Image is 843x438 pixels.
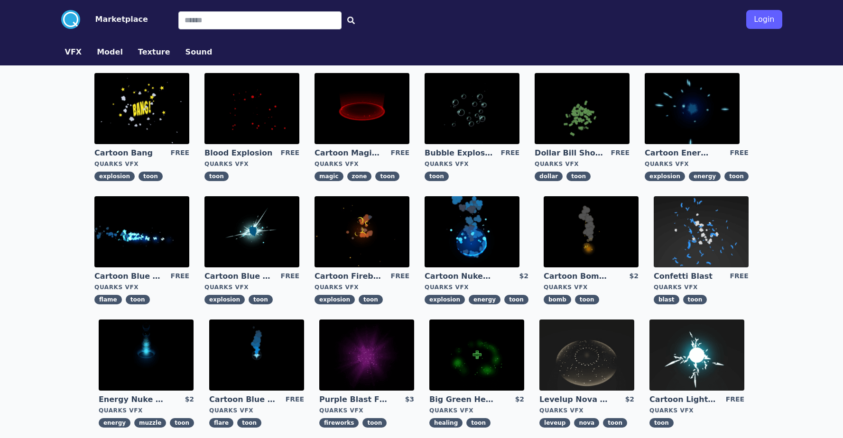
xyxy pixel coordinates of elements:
[574,418,599,428] span: nova
[535,172,563,181] span: dollar
[469,295,500,304] span: energy
[654,283,749,291] div: Quarks VFX
[315,283,409,291] div: Quarks VFX
[625,394,634,405] div: $2
[724,172,749,181] span: toon
[94,73,189,144] img: imgAlt
[80,14,148,25] a: Marketplace
[171,148,189,158] div: FREE
[281,148,299,158] div: FREE
[178,11,342,29] input: Search
[649,319,744,391] img: imgAlt
[535,160,630,168] div: Quarks VFX
[315,295,355,304] span: explosion
[94,196,189,267] img: imgAlt
[315,148,383,158] a: Cartoon Magic Zone
[204,160,299,168] div: Quarks VFX
[689,172,721,181] span: energy
[65,46,82,58] button: VFX
[315,271,383,282] a: Cartoon Fireball Explosion
[204,73,299,144] img: imgAlt
[654,295,679,304] span: blast
[501,148,519,158] div: FREE
[746,10,782,29] button: Login
[281,271,299,282] div: FREE
[425,148,493,158] a: Bubble Explosion
[425,295,465,304] span: explosion
[649,394,718,405] a: Cartoon Lightning Ball
[654,196,749,267] img: imgAlt
[185,46,213,58] button: Sound
[645,73,740,144] img: imgAlt
[170,418,194,428] span: toon
[126,295,150,304] span: toon
[730,271,748,282] div: FREE
[429,319,524,391] img: imgAlt
[649,418,674,428] span: toon
[504,295,528,304] span: toon
[645,148,713,158] a: Cartoon Energy Explosion
[204,196,299,267] img: imgAlt
[95,14,148,25] button: Marketplace
[683,295,707,304] span: toon
[425,172,449,181] span: toon
[237,418,261,428] span: toon
[611,148,630,158] div: FREE
[319,407,414,414] div: Quarks VFX
[515,394,524,405] div: $2
[425,283,528,291] div: Quarks VFX
[359,295,383,304] span: toon
[425,160,519,168] div: Quarks VFX
[429,407,524,414] div: Quarks VFX
[209,418,233,428] span: flare
[391,271,409,282] div: FREE
[94,283,189,291] div: Quarks VFX
[730,148,748,158] div: FREE
[544,271,612,282] a: Cartoon Bomb Fuse
[178,46,220,58] a: Sound
[99,319,194,391] img: imgAlt
[535,73,630,144] img: imgAlt
[204,172,229,181] span: toon
[286,394,304,405] div: FREE
[130,46,178,58] a: Texture
[405,394,414,405] div: $3
[539,394,608,405] a: Levelup Nova Effect
[138,46,170,58] button: Texture
[319,394,388,405] a: Purple Blast Fireworks
[315,160,409,168] div: Quarks VFX
[139,172,163,181] span: toon
[629,271,638,282] div: $2
[204,283,299,291] div: Quarks VFX
[249,295,273,304] span: toon
[347,172,372,181] span: zone
[466,418,491,428] span: toon
[94,148,163,158] a: Cartoon Bang
[726,394,744,405] div: FREE
[94,295,122,304] span: flame
[204,271,273,282] a: Cartoon Blue Gas Explosion
[209,394,278,405] a: Cartoon Blue Flare
[746,6,782,33] a: Login
[204,148,273,158] a: Blood Explosion
[375,172,399,181] span: toon
[544,196,639,267] img: imgAlt
[319,319,414,391] img: imgAlt
[171,271,189,282] div: FREE
[649,407,744,414] div: Quarks VFX
[391,148,409,158] div: FREE
[185,394,194,405] div: $2
[603,418,627,428] span: toon
[575,295,599,304] span: toon
[94,172,135,181] span: explosion
[544,295,571,304] span: bomb
[519,271,528,282] div: $2
[209,319,304,391] img: imgAlt
[425,196,519,267] img: imgAlt
[97,46,123,58] button: Model
[535,148,603,158] a: Dollar Bill Shower
[89,46,130,58] a: Model
[99,418,130,428] span: energy
[99,394,167,405] a: Energy Nuke Muzzle Flash
[362,418,387,428] span: toon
